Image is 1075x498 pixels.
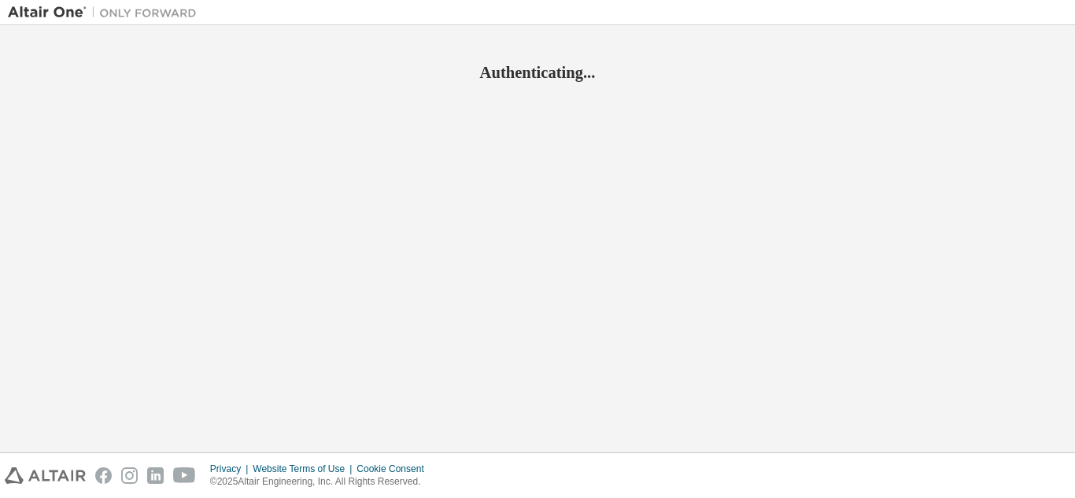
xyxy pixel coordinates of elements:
img: facebook.svg [95,467,112,484]
img: instagram.svg [121,467,138,484]
img: linkedin.svg [147,467,164,484]
div: Cookie Consent [356,463,433,475]
img: altair_logo.svg [5,467,86,484]
p: © 2025 Altair Engineering, Inc. All Rights Reserved. [210,475,434,489]
div: Privacy [210,463,253,475]
img: Altair One [8,5,205,20]
div: Website Terms of Use [253,463,356,475]
h2: Authenticating... [8,62,1067,83]
img: youtube.svg [173,467,196,484]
